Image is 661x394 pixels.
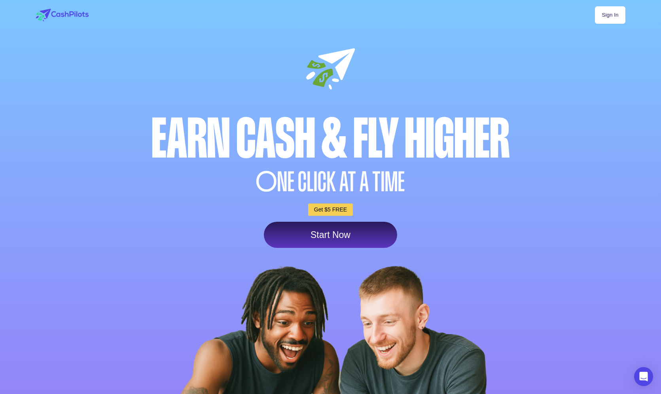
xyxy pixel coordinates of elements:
span: O [256,168,277,196]
div: Open Intercom Messenger [634,367,653,386]
a: Sign In [595,6,625,24]
div: Earn Cash & Fly higher [34,111,627,166]
a: Get $5 FREE [308,204,353,216]
a: Start Now [264,222,397,248]
div: NE CLICK AT A TIME [34,168,627,196]
img: logo [36,9,89,21]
